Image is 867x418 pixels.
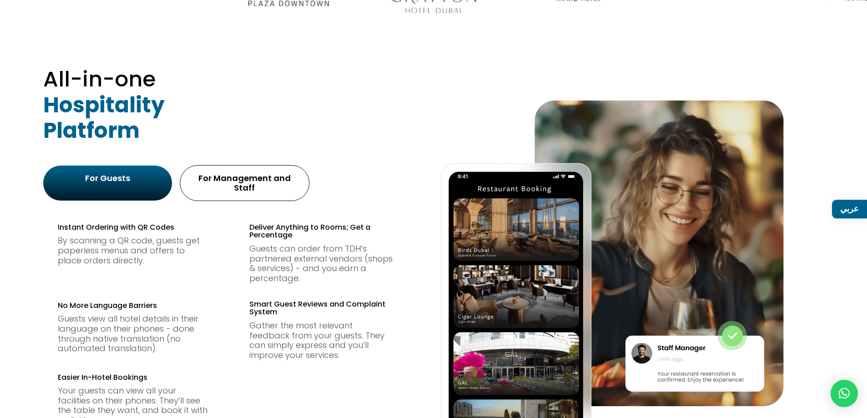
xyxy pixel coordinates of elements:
span: Deliver Anything to Rooms; Get a Percentage [249,222,370,241]
span: All-in-one [43,64,156,94]
a: عربي [832,200,867,218]
div: For Management and Staff [188,173,301,193]
span: No More Language Barriers [58,300,157,311]
div: For Guests [51,173,164,183]
p: By scanning a QR code, guests get paperless menus and offers to place orders directly. [58,236,209,265]
p: Guests can order from TDH’s partnered external vendors (shops & services) - and you earn a percen... [249,244,401,283]
span: Smart Guest Reviews and Complaint System [249,299,385,317]
strong: Hospitality Platform [43,90,165,145]
div: Gather the most relevant feedback from your guests. They can simply express and you’ll improve yo... [249,321,401,360]
p: Guests view all hotel details in their language on their phones - done through native translation... [58,314,209,353]
span: Easier In-Hotel Bookings [58,372,147,383]
span: Instant Ordering with QR Codes [58,222,174,232]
